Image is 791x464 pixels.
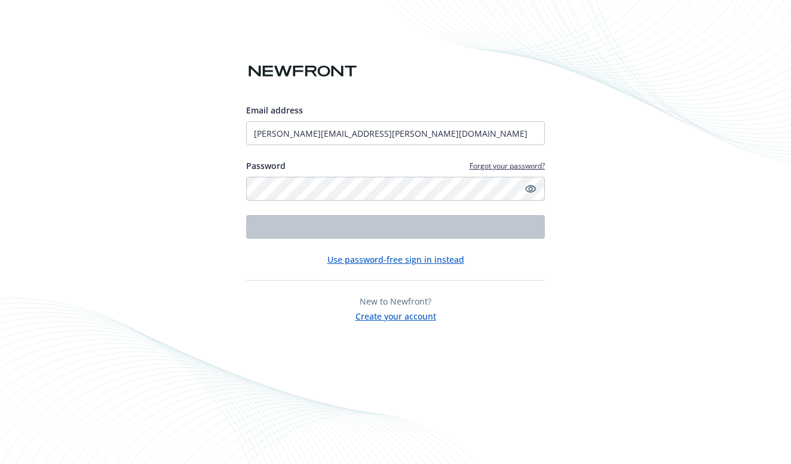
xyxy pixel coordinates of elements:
a: Forgot your password? [470,161,545,171]
img: Newfront logo [246,61,359,82]
input: Enter your password [246,177,545,201]
a: Show password [523,182,538,196]
input: Enter your email [246,121,545,145]
span: Email address [246,105,303,116]
label: Password [246,159,286,172]
span: Login [384,221,407,232]
button: Create your account [355,308,436,322]
button: Login [246,215,545,239]
button: Use password-free sign in instead [327,253,464,266]
span: New to Newfront? [360,296,431,307]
